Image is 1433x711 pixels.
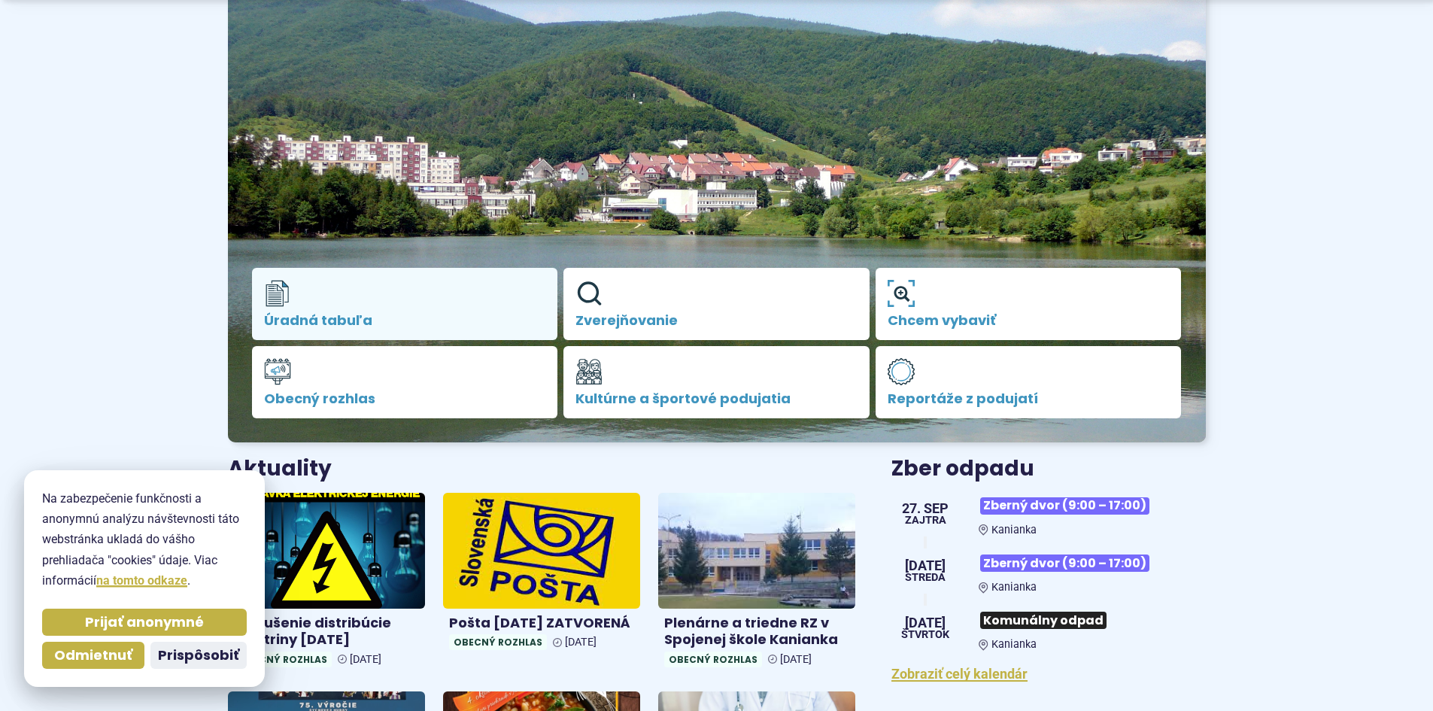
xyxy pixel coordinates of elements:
[42,488,247,591] p: Na zabezpečenie funkčnosti a anonymnú analýzu návštevnosti táto webstránka ukladá do vášho prehli...
[991,581,1037,594] span: Kanianka
[252,346,558,418] a: Obecný rozhlas
[891,548,1205,594] a: Zberný dvor (9:00 – 17:00) Kanianka [DATE] streda
[85,614,204,631] span: Prijať anonymné
[449,615,634,632] h4: Pošta [DATE] ZATVORENÁ
[891,457,1205,481] h3: Zber odpadu
[991,638,1037,651] span: Kanianka
[888,313,1170,328] span: Chcem vybaviť
[980,612,1107,629] span: Komunálny odpad
[901,630,949,640] span: štvrtok
[905,559,946,573] span: [DATE]
[575,313,858,328] span: Zverejňovanie
[888,391,1170,406] span: Reportáže z podujatí
[658,493,855,673] a: Plenárne a triedne RZ v Spojenej škole Kanianka Obecný rozhlas [DATE]
[234,652,332,667] span: Obecný rozhlas
[42,642,144,669] button: Odmietnuť
[565,636,597,649] span: [DATE]
[234,615,419,649] h4: Prerušenie distribúcie elektriny [DATE]
[264,391,546,406] span: Obecný rozhlas
[449,634,547,650] span: Obecný rozhlas
[150,642,247,669] button: Prispôsobiť
[228,457,332,481] h3: Aktuality
[575,391,858,406] span: Kultúrne a športové podujatia
[980,555,1149,572] span: Zberný dvor (9:00 – 17:00)
[780,653,812,666] span: [DATE]
[563,268,870,340] a: Zverejňovanie
[876,346,1182,418] a: Reportáže z podujatí
[563,346,870,418] a: Kultúrne a športové podujatia
[443,493,640,656] a: Pošta [DATE] ZATVORENÁ Obecný rozhlas [DATE]
[264,313,546,328] span: Úradná tabuľa
[902,502,949,515] span: 27. sep
[891,606,1205,651] a: Komunálny odpad Kanianka [DATE] štvrtok
[42,609,247,636] button: Prijať anonymné
[905,573,946,583] span: streda
[891,491,1205,536] a: Zberný dvor (9:00 – 17:00) Kanianka 27. sep Zajtra
[980,497,1149,515] span: Zberný dvor (9:00 – 17:00)
[664,652,762,667] span: Obecný rozhlas
[991,524,1037,536] span: Kanianka
[902,515,949,526] span: Zajtra
[96,573,187,588] a: na tomto odkaze
[664,615,849,649] h4: Plenárne a triedne RZ v Spojenej škole Kanianka
[228,493,425,673] a: Prerušenie distribúcie elektriny [DATE] Obecný rozhlas [DATE]
[350,653,381,666] span: [DATE]
[876,268,1182,340] a: Chcem vybaviť
[252,268,558,340] a: Úradná tabuľa
[54,647,132,664] span: Odmietnuť
[901,616,949,630] span: [DATE]
[891,666,1028,682] a: Zobraziť celý kalendár
[158,647,239,664] span: Prispôsobiť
